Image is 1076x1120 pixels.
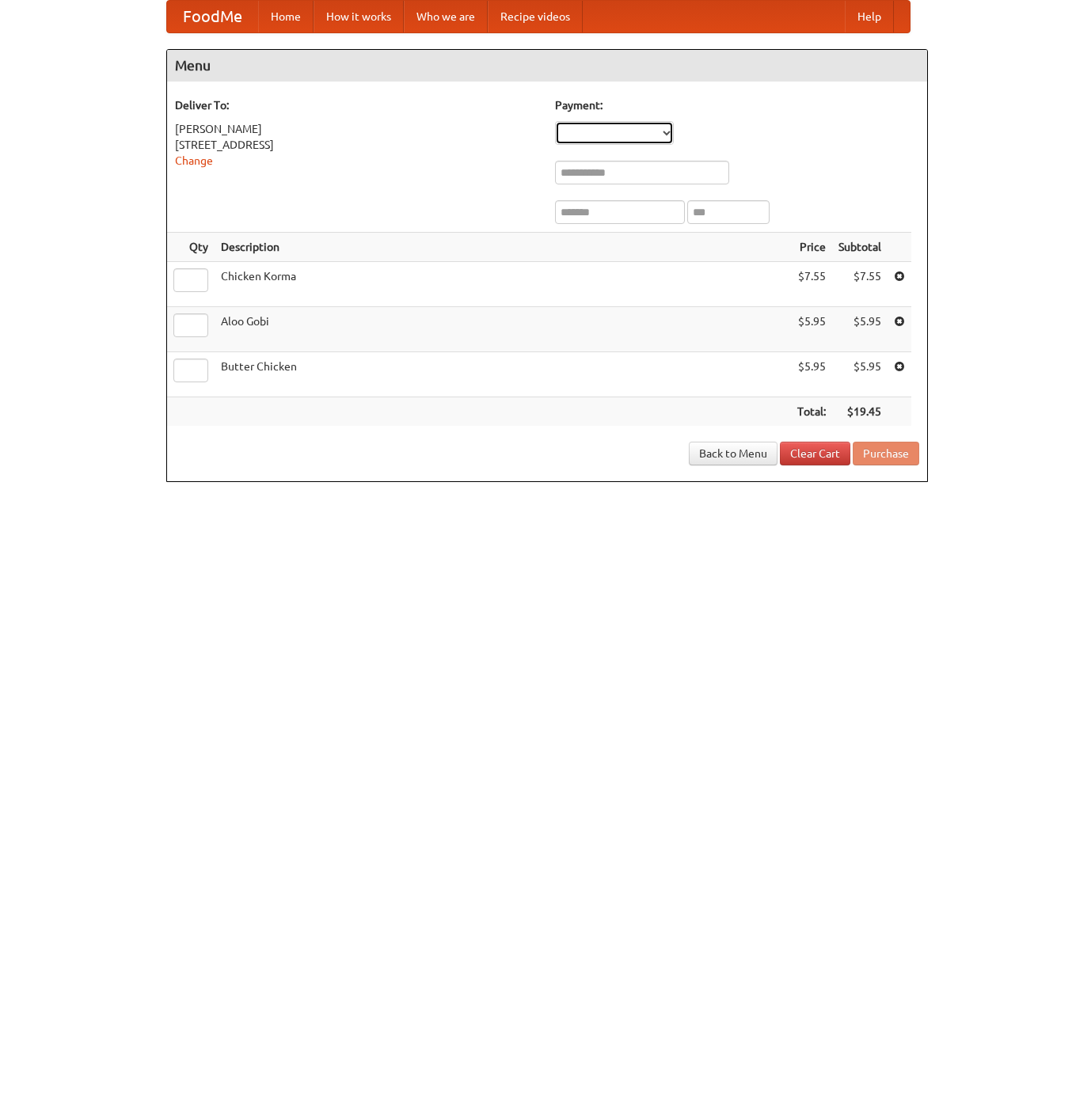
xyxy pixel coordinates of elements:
a: Help [845,1,894,32]
h4: Menu [167,50,927,82]
th: Total: [791,397,832,427]
th: Subtotal [832,233,888,262]
a: How it works [314,1,404,32]
th: Qty [167,233,215,262]
div: [STREET_ADDRESS] [175,137,539,153]
td: $5.95 [791,307,832,352]
td: $7.55 [791,262,832,307]
td: Aloo Gobi [215,307,791,352]
td: $5.95 [791,352,832,397]
a: FoodMe [167,1,258,32]
th: Price [791,233,832,262]
a: Recipe videos [488,1,583,32]
td: Chicken Korma [215,262,791,307]
td: $5.95 [832,352,888,397]
a: Back to Menu [689,442,778,465]
a: Change [175,154,213,167]
h5: Deliver To: [175,97,539,113]
a: Clear Cart [780,442,850,465]
td: Butter Chicken [215,352,791,397]
td: $7.55 [832,262,888,307]
a: Home [258,1,314,32]
h5: Payment: [555,97,919,113]
td: $5.95 [832,307,888,352]
button: Purchase [853,442,919,465]
a: Who we are [404,1,488,32]
th: $19.45 [832,397,888,427]
th: Description [215,233,791,262]
div: [PERSON_NAME] [175,121,539,137]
